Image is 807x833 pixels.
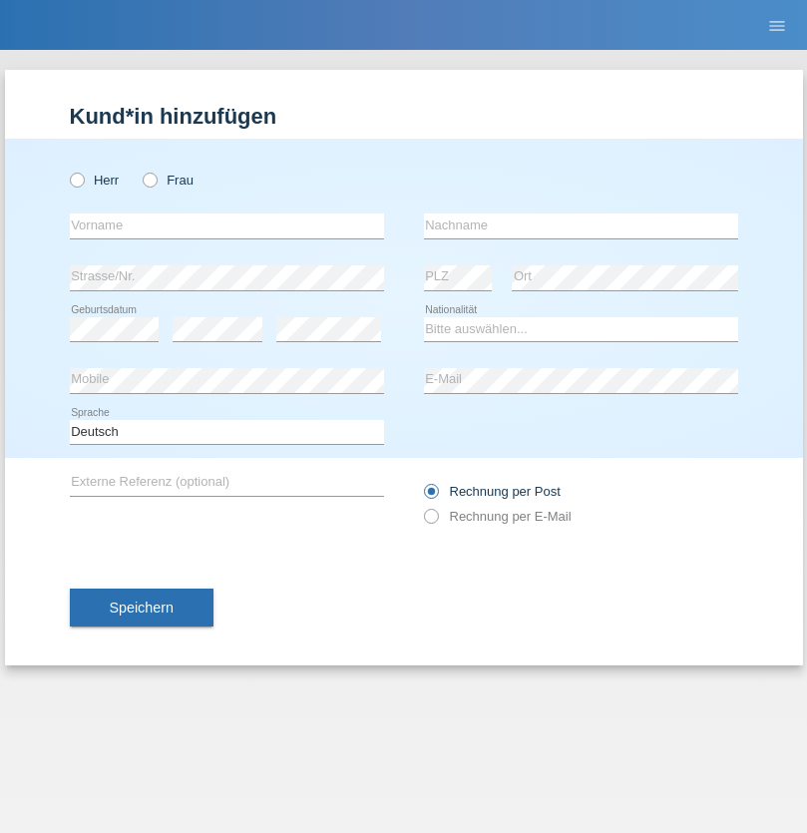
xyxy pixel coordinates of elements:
input: Rechnung per Post [424,484,437,509]
input: Rechnung per E-Mail [424,509,437,534]
input: Frau [143,173,156,186]
label: Rechnung per E-Mail [424,509,572,524]
span: Speichern [110,600,174,616]
h1: Kund*in hinzufügen [70,104,738,129]
button: Speichern [70,589,213,626]
i: menu [767,16,787,36]
label: Rechnung per Post [424,484,561,499]
input: Herr [70,173,83,186]
label: Frau [143,173,194,188]
a: menu [757,19,797,31]
label: Herr [70,173,120,188]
